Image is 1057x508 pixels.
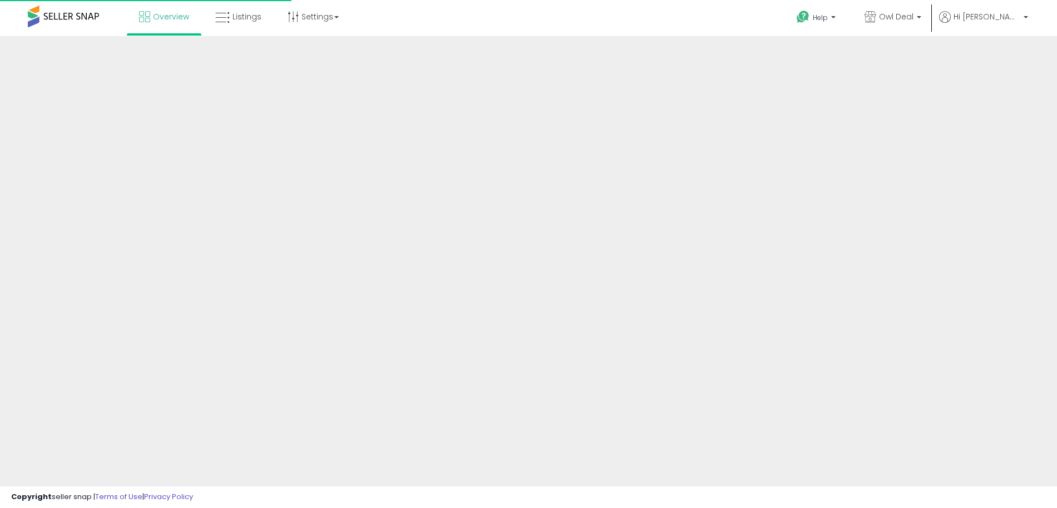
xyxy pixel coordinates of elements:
[11,491,52,502] strong: Copyright
[813,13,828,22] span: Help
[233,11,261,22] span: Listings
[144,491,193,502] a: Privacy Policy
[939,11,1028,36] a: Hi [PERSON_NAME]
[95,491,142,502] a: Terms of Use
[796,10,810,24] i: Get Help
[11,492,193,502] div: seller snap | |
[788,2,847,36] a: Help
[879,11,913,22] span: Owl Deal
[954,11,1020,22] span: Hi [PERSON_NAME]
[153,11,189,22] span: Overview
